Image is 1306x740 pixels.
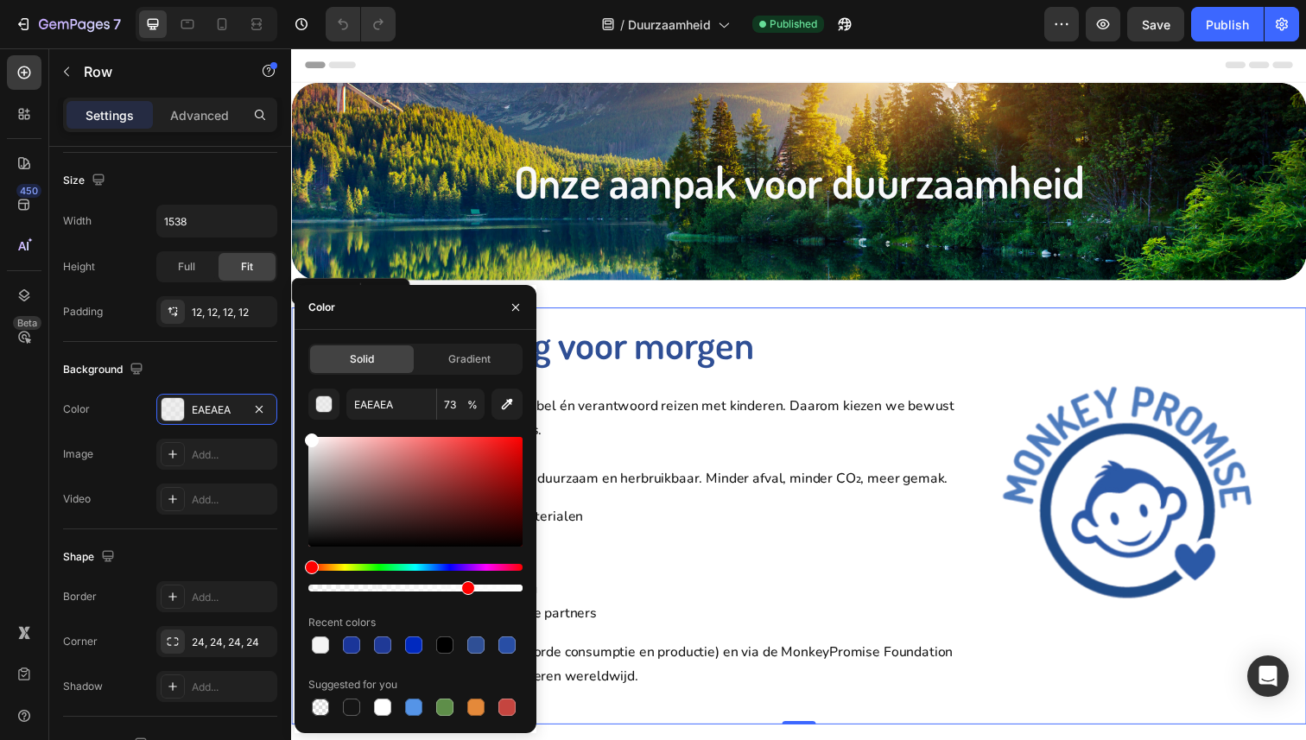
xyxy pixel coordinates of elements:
div: Row [22,241,50,256]
span: Solid [350,351,374,367]
p: 7 [113,14,121,35]
div: Add... [192,590,273,605]
div: Border [63,589,97,604]
span: Save [1142,17,1170,32]
div: Height [63,259,95,275]
div: Image [63,446,93,462]
div: Publish [1206,16,1249,34]
div: 450 [16,184,41,198]
span: Full [178,259,195,275]
div: Size [63,169,109,193]
button: Save [1127,7,1184,41]
div: Hue [308,564,523,571]
div: EAEAEA [192,402,242,418]
input: Auto [157,206,276,237]
div: Corner [63,634,98,649]
div: Color [63,402,90,417]
button: Publish [1191,7,1264,41]
div: Add... [192,680,273,695]
span: Fit [241,259,253,275]
div: Video [63,491,91,507]
div: Open Intercom Messenger [1247,655,1289,697]
div: Add... [192,492,273,508]
p: Settings [86,106,134,124]
span: Gradient [448,351,491,367]
span: Duurzaamheid [628,16,711,34]
div: 24, 24, 24, 24 [192,635,273,650]
iframe: Design area [291,48,1306,740]
div: 12, 12, 12, 12 [192,305,273,320]
div: Suggested for you [308,677,397,693]
div: Shape [63,546,118,569]
div: Add... [192,447,273,463]
button: 7 [7,7,129,41]
div: Recent colors [308,615,376,630]
span: % [467,397,478,413]
img: MonkeyPromise Foundation [690,275,1026,611]
div: Undo/Redo [326,7,396,41]
div: Padding [63,304,103,319]
div: Width [63,213,92,229]
p: Advanced [170,106,229,124]
p: Row [84,61,231,82]
div: Color [308,300,335,315]
span: / [620,16,624,34]
div: Background [63,358,147,382]
div: Shadow [63,679,103,694]
span: Published [770,16,817,32]
div: Beta [13,316,41,330]
input: Eg: FFFFFF [346,389,436,420]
